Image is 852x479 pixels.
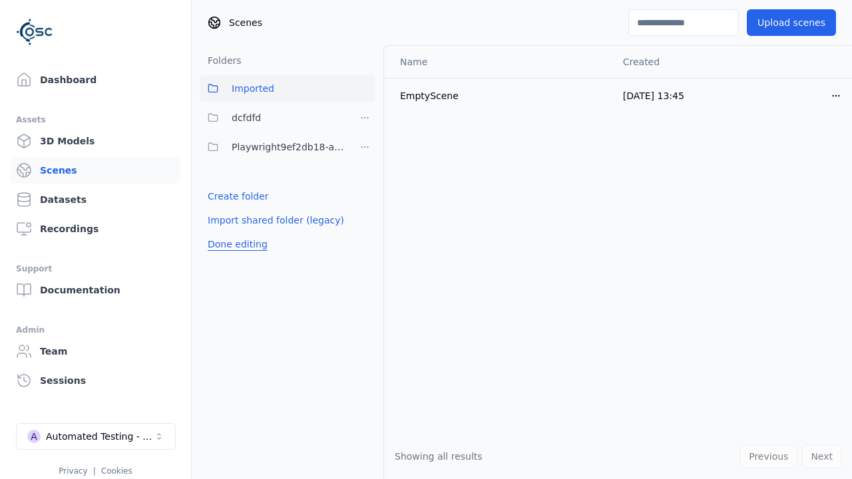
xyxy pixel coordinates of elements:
span: Imported [232,80,274,96]
button: Import shared folder (legacy) [200,208,352,232]
div: Assets [16,112,175,128]
button: Playwright9ef2db18-aef0-4411-8b03-31044f3b3e41 [200,134,346,160]
button: dcfdfd [200,104,346,131]
a: Datasets [11,186,180,213]
button: Imported [200,75,375,102]
div: Admin [16,322,175,338]
span: Playwright9ef2db18-aef0-4411-8b03-31044f3b3e41 [232,139,346,155]
a: Privacy [59,466,87,476]
a: Sessions [11,367,180,394]
a: Documentation [11,277,180,303]
a: 3D Models [11,128,180,154]
a: Cookies [101,466,132,476]
span: | [93,466,96,476]
span: dcfdfd [232,110,261,126]
img: Logo [16,13,53,51]
button: Done editing [200,232,276,256]
div: A [27,430,41,443]
div: Support [16,261,175,277]
a: Scenes [11,157,180,184]
th: Name [384,46,612,78]
th: Created [612,46,820,78]
span: Showing all results [395,451,483,462]
div: Automated Testing - Playwright [46,430,154,443]
a: Recordings [11,216,180,242]
div: EmptyScene [400,89,602,102]
a: Team [11,338,180,365]
button: Select a workspace [16,423,176,450]
button: Upload scenes [747,9,836,36]
h3: Folders [200,54,242,67]
a: Dashboard [11,67,180,93]
a: Import shared folder (legacy) [208,214,344,227]
span: Scenes [229,16,262,29]
button: Create folder [200,184,277,208]
a: Create folder [208,190,269,203]
span: [DATE] 13:45 [623,90,684,101]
